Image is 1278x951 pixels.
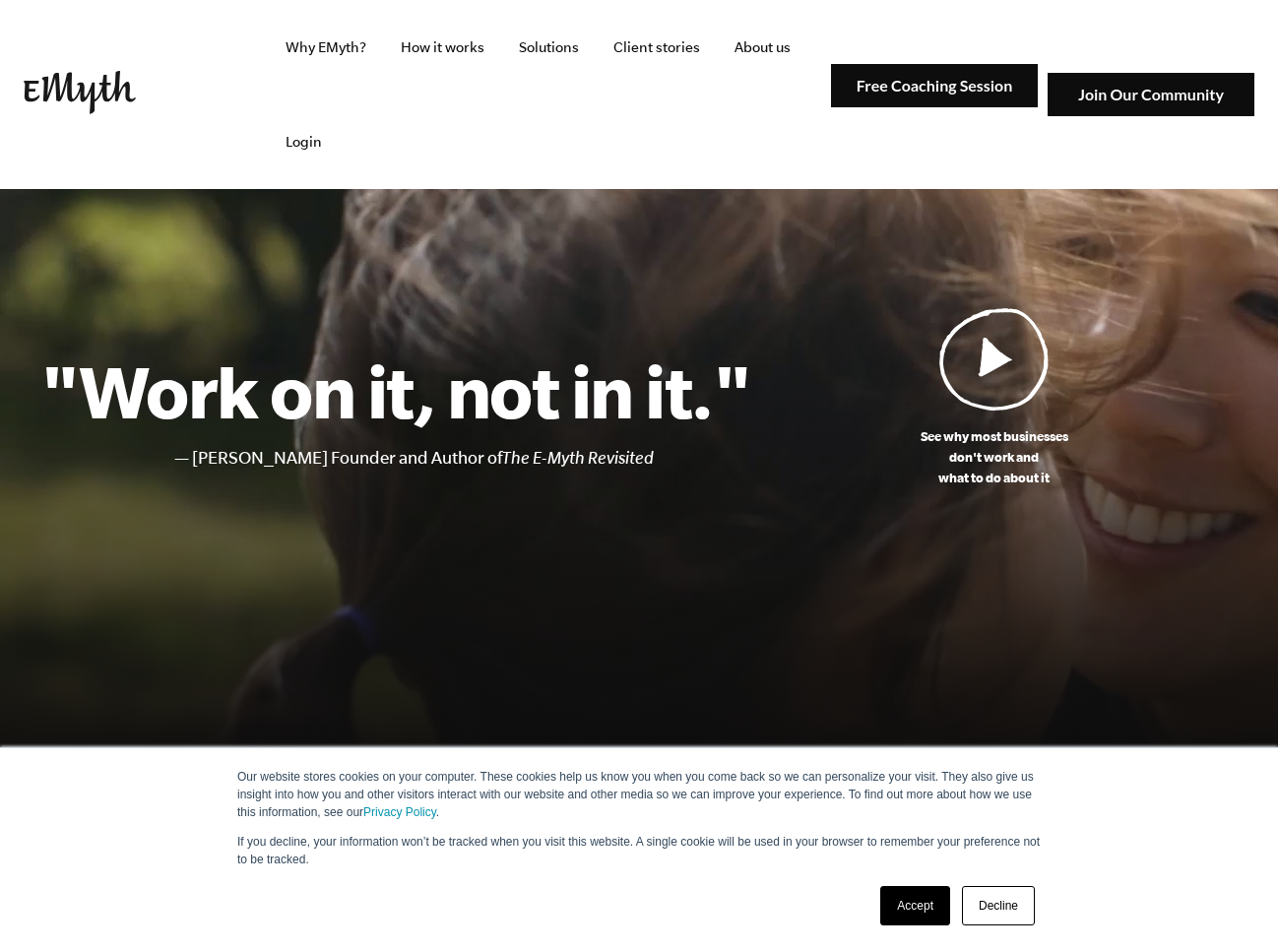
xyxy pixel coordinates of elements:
[237,833,1041,868] p: If you decline, your information won’t be tracked when you visit this website. A single cookie wi...
[192,444,750,473] li: [PERSON_NAME] Founder and Author of
[270,95,338,189] a: Login
[237,768,1041,821] p: Our website stores cookies on your computer. These cookies help us know you when you come back so...
[880,886,950,925] a: Accept
[750,307,1238,488] a: See why most businessesdon't work andwhat to do about it
[363,805,436,819] a: Privacy Policy
[502,448,654,468] i: The E-Myth Revisited
[40,348,750,434] h1: "Work on it, not in it."
[1048,73,1254,117] img: Join Our Community
[962,886,1035,925] a: Decline
[939,307,1050,411] img: Play Video
[24,71,136,114] img: EMyth
[750,426,1238,488] p: See why most businesses don't work and what to do about it
[831,64,1038,108] img: Free Coaching Session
